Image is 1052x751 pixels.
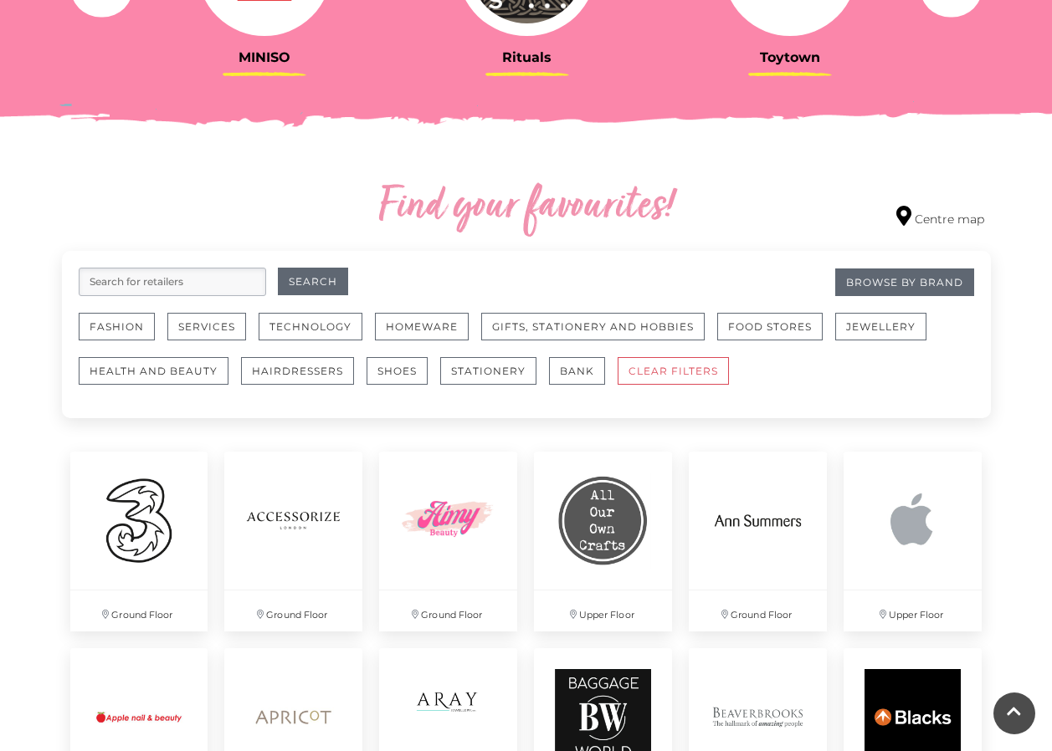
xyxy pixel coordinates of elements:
a: Ground Floor [371,443,526,640]
a: Technology [259,313,375,357]
button: Jewellery [835,313,926,340]
p: Ground Floor [379,590,517,631]
p: Upper Floor [844,590,982,631]
button: Services [167,313,246,340]
p: Upper Floor [534,590,672,631]
a: Ground Floor [62,443,217,640]
h2: Find your favourites! [221,181,832,234]
button: Health and Beauty [79,357,228,385]
button: Fashion [79,313,155,340]
button: Food Stores [717,313,823,340]
a: Jewellery [835,313,939,357]
button: Technology [259,313,362,340]
a: Centre map [896,206,984,228]
h3: MINISO [146,49,383,65]
a: Stationery [440,357,549,401]
a: Food Stores [717,313,835,357]
a: Health and Beauty [79,357,241,401]
a: Upper Floor [526,443,680,640]
h3: Rituals [408,49,646,65]
button: Stationery [440,357,536,385]
button: Hairdressers [241,357,354,385]
a: Fashion [79,313,167,357]
button: Homeware [375,313,469,340]
button: Shoes [367,357,428,385]
p: Ground Floor [70,590,208,631]
p: Ground Floor [689,590,827,631]
a: Gifts, Stationery and Hobbies [481,313,717,357]
button: Gifts, Stationery and Hobbies [481,313,705,340]
a: Ground Floor [680,443,835,640]
a: Hairdressers [241,357,367,401]
a: Services [167,313,259,357]
a: Homeware [375,313,481,357]
a: Bank [549,357,618,401]
p: Ground Floor [224,590,362,631]
button: CLEAR FILTERS [618,357,729,385]
a: Shoes [367,357,440,401]
button: Search [278,268,348,295]
a: Browse By Brand [835,268,974,296]
a: Upper Floor [835,443,990,640]
a: Ground Floor [216,443,371,640]
h3: Toytown [671,49,909,65]
button: Bank [549,357,605,385]
input: Search for retailers [79,268,266,296]
a: CLEAR FILTERS [618,357,742,401]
